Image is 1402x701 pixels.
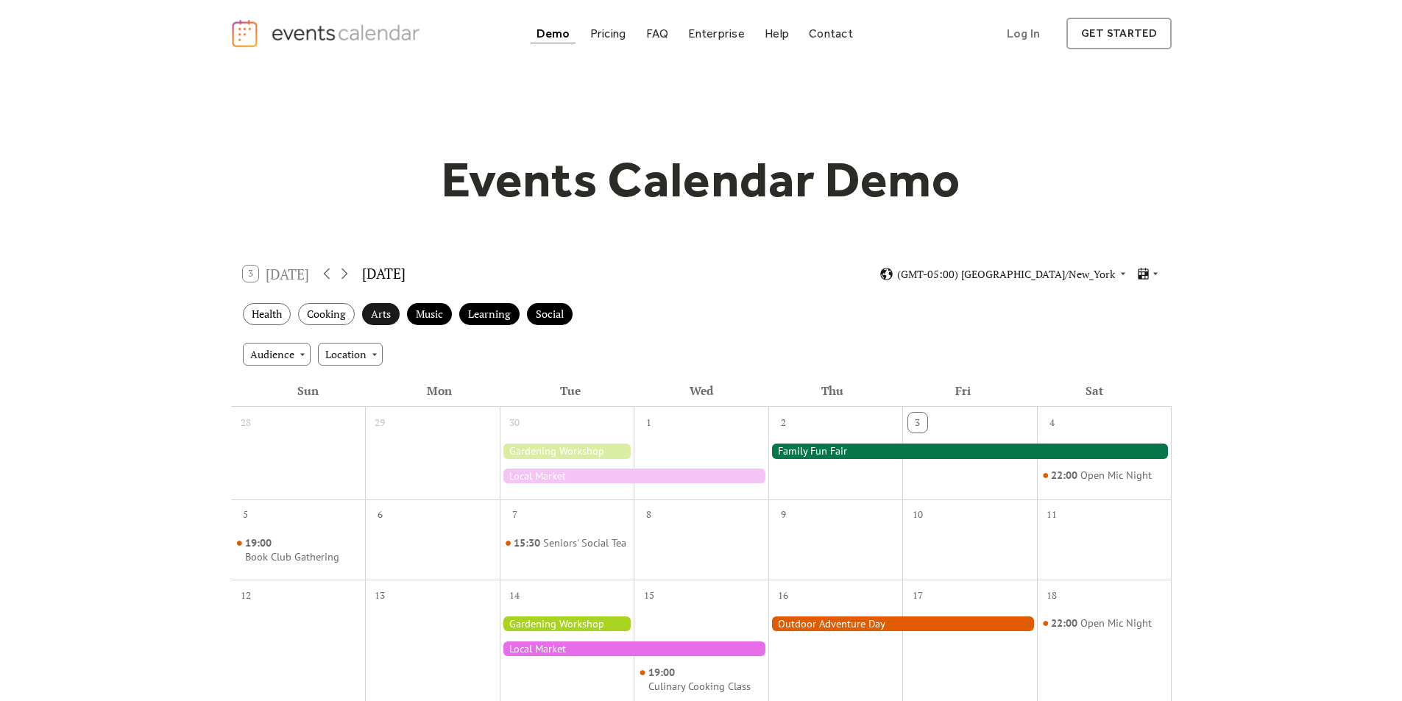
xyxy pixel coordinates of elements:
[419,149,984,210] h1: Events Calendar Demo
[809,29,853,38] div: Contact
[584,24,632,43] a: Pricing
[590,29,626,38] div: Pricing
[992,18,1055,49] a: Log In
[803,24,859,43] a: Contact
[646,29,669,38] div: FAQ
[765,29,789,38] div: Help
[1066,18,1172,49] a: get started
[688,29,744,38] div: Enterprise
[682,24,750,43] a: Enterprise
[230,18,425,49] a: home
[537,29,570,38] div: Demo
[531,24,576,43] a: Demo
[759,24,795,43] a: Help
[640,24,675,43] a: FAQ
